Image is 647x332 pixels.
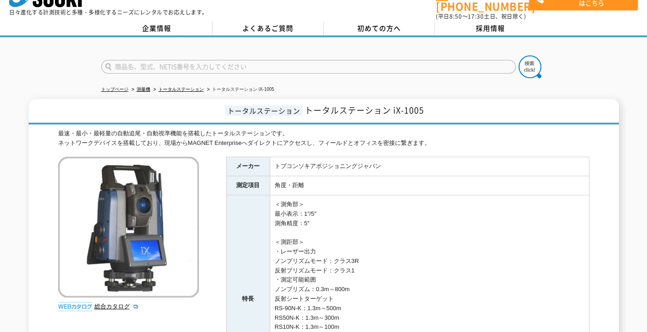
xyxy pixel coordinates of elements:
[226,157,270,176] th: メーカー
[94,303,139,310] a: 総合カタログ
[101,22,212,35] a: 企業情報
[435,22,546,35] a: 採用情報
[58,129,589,148] div: 最速・最小・最軽量の自動追尾・自動視準機能を搭載したトータルステーションです。 ネットワークデバイスを搭載しており、現場からMAGNET Enterpriseへダイレクトにアクセスし、フィールド...
[225,105,302,116] span: トータルステーション
[270,157,589,176] td: トプコンソキアポジショニングジャパン
[449,12,462,20] span: 8:50
[58,157,199,297] img: トータルステーション iX-1005
[519,55,541,78] img: btn_search.png
[357,23,401,33] span: 初めての方へ
[324,22,435,35] a: 初めての方へ
[9,10,208,15] p: 日々進化する計測技術と多種・多様化するニーズにレンタルでお応えします。
[58,302,92,311] img: webカタログ
[212,22,324,35] a: よくあるご質問
[226,176,270,195] th: 測定項目
[101,60,516,74] input: 商品名、型式、NETIS番号を入力してください
[468,12,484,20] span: 17:30
[436,12,526,20] span: (平日 ～ 土日、祝日除く)
[270,176,589,195] td: 角度・距離
[101,87,128,92] a: トップページ
[137,87,150,92] a: 測量機
[305,104,424,116] span: トータルステーション iX-1005
[158,87,204,92] a: トータルステーション
[205,85,274,94] li: トータルステーション iX-1005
